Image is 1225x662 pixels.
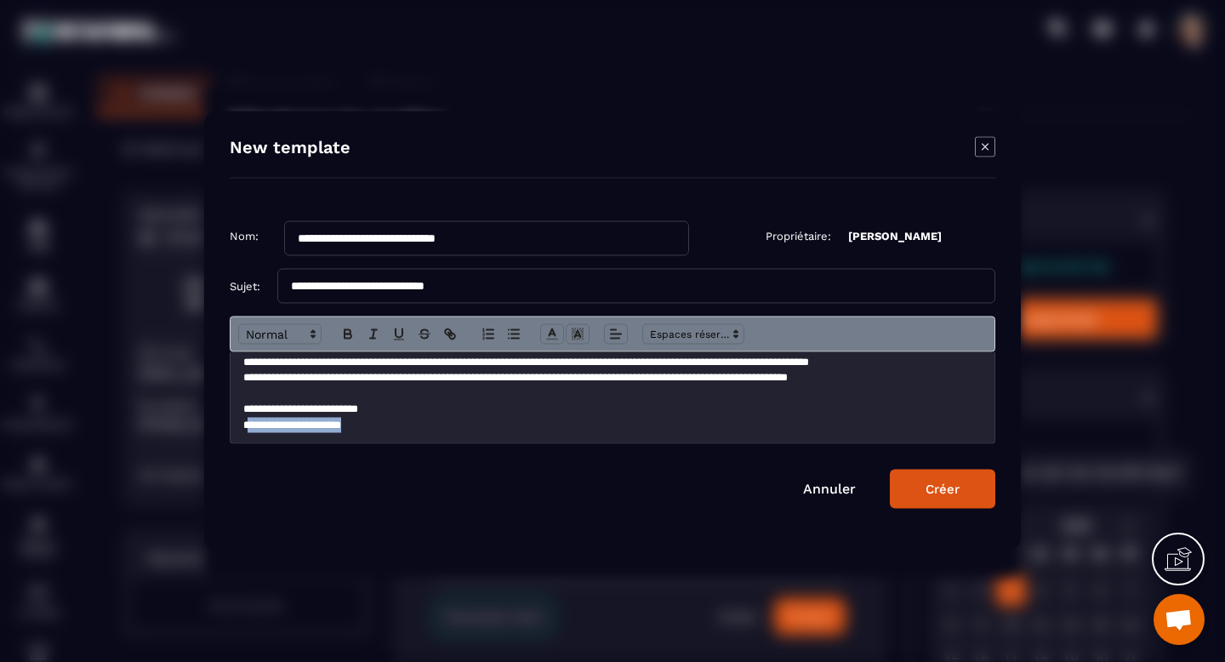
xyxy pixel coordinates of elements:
button: Créer [890,470,995,509]
h4: New template [230,137,350,161]
p: [PERSON_NAME] [848,230,942,243]
p: Sujet: [230,280,260,293]
div: Créer [926,482,960,497]
p: Propriétaire: [766,230,831,243]
a: Annuler [803,481,856,497]
a: Ouvrir le chat [1154,594,1205,645]
p: Nom: [230,230,259,243]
